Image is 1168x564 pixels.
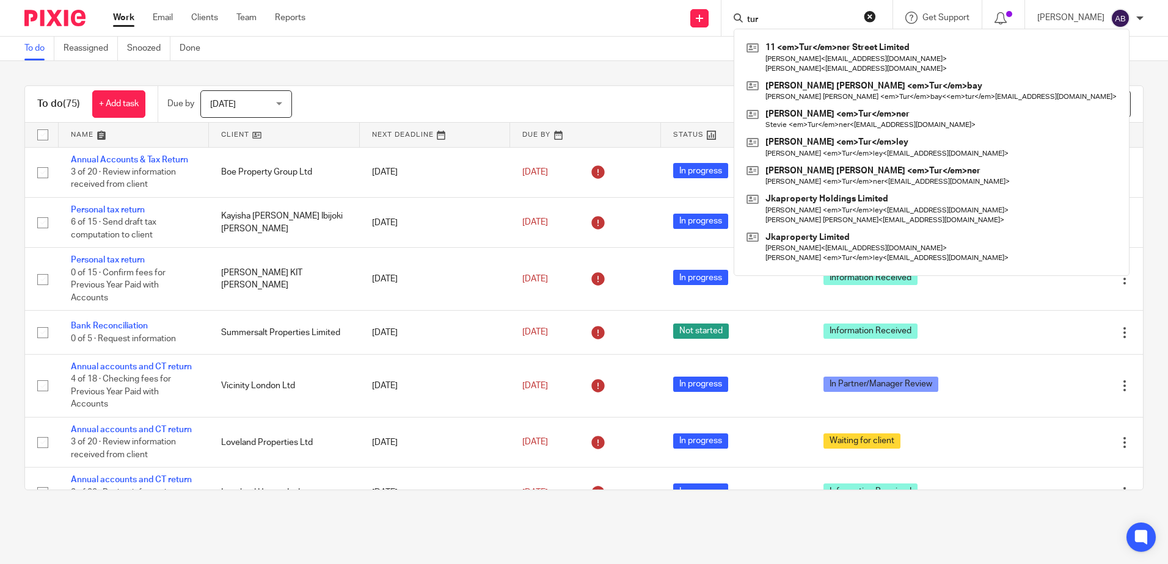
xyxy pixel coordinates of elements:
[522,219,548,227] span: [DATE]
[180,37,210,60] a: Done
[209,311,359,354] td: Summersalt Properties Limited
[522,168,548,176] span: [DATE]
[71,256,145,264] a: Personal tax return
[127,37,170,60] a: Snoozed
[522,488,548,497] span: [DATE]
[71,156,188,164] a: Annual Accounts & Tax Return
[210,100,236,109] span: [DATE]
[823,270,918,285] span: Information Received
[673,270,728,285] span: In progress
[823,377,938,392] span: In Partner/Manager Review
[360,417,510,467] td: [DATE]
[153,12,173,24] a: Email
[71,375,171,408] span: 4 of 18 · Checking fees for Previous Year Paid with Accounts
[113,12,134,24] a: Work
[71,488,176,510] span: 3 of 20 · Review information received from client
[209,197,359,247] td: Kayisha [PERSON_NAME] Ibijoki [PERSON_NAME]
[71,269,166,302] span: 0 of 15 · Confirm fees for Previous Year Paid with Accounts
[209,248,359,311] td: [PERSON_NAME] KIT [PERSON_NAME]
[71,206,145,214] a: Personal tax return
[71,438,176,460] span: 3 of 20 · Review information received from client
[673,324,729,339] span: Not started
[823,483,918,499] span: Information Received
[209,147,359,197] td: Boe Property Group Ltd
[360,147,510,197] td: [DATE]
[360,197,510,247] td: [DATE]
[673,163,728,178] span: In progress
[823,324,918,339] span: Information Received
[209,468,359,518] td: Loveland Homes Ltd
[64,37,118,60] a: Reassigned
[522,438,548,447] span: [DATE]
[864,10,876,23] button: Clear
[63,99,80,109] span: (75)
[71,219,156,240] span: 6 of 15 · Send draft tax computation to client
[167,98,194,110] p: Due by
[746,15,856,26] input: Search
[673,483,728,499] span: In progress
[360,311,510,354] td: [DATE]
[92,90,145,118] a: + Add task
[360,248,510,311] td: [DATE]
[24,37,54,60] a: To do
[673,214,728,229] span: In progress
[191,12,218,24] a: Clients
[823,433,900,449] span: Waiting for client
[24,10,86,26] img: Pixie
[522,328,548,337] span: [DATE]
[37,98,80,110] h1: To do
[522,381,548,390] span: [DATE]
[360,354,510,417] td: [DATE]
[673,433,728,449] span: In progress
[71,168,176,189] span: 3 of 20 · Review information received from client
[1111,9,1130,28] img: svg%3E
[673,377,728,392] span: In progress
[71,475,192,484] a: Annual accounts and CT return
[71,322,148,330] a: Bank Reconciliation
[209,354,359,417] td: Vicinity London Ltd
[71,425,192,434] a: Annual accounts and CT return
[1037,12,1104,24] p: [PERSON_NAME]
[236,12,257,24] a: Team
[360,468,510,518] td: [DATE]
[71,363,192,371] a: Annual accounts and CT return
[71,334,176,343] span: 0 of 5 · Request information
[522,275,548,283] span: [DATE]
[209,417,359,467] td: Loveland Properties Ltd
[922,13,969,22] span: Get Support
[275,12,305,24] a: Reports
